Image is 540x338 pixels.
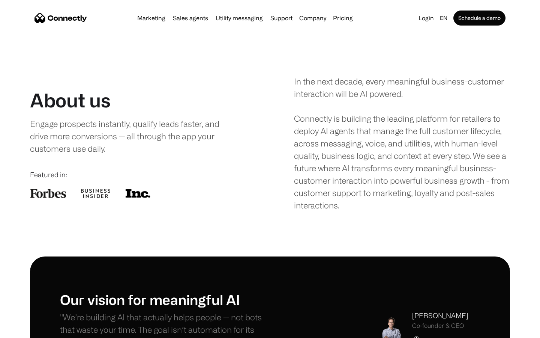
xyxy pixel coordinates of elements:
a: home [34,12,87,24]
aside: Language selected: English [7,324,45,335]
div: Company [299,13,326,23]
ul: Language list [15,325,45,335]
h1: Our vision for meaningful AI [60,291,270,308]
a: Sales agents [170,15,211,21]
div: Featured in: [30,170,246,180]
h1: About us [30,89,111,112]
div: [PERSON_NAME] [412,311,468,321]
a: Marketing [134,15,168,21]
a: Utility messaging [213,15,266,21]
a: Pricing [330,15,356,21]
div: en [437,13,452,23]
div: In the next decade, every meaningful business-customer interaction will be AI powered. Connectly ... [294,75,510,211]
a: Login [415,13,437,23]
div: Company [297,13,328,23]
a: Schedule a demo [453,11,505,26]
a: Support [267,15,295,21]
div: en [440,13,447,23]
div: Engage prospects instantly, qualify leads faster, and drive more conversions — all through the ap... [30,118,235,155]
div: Co-founder & CEO [412,322,468,329]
